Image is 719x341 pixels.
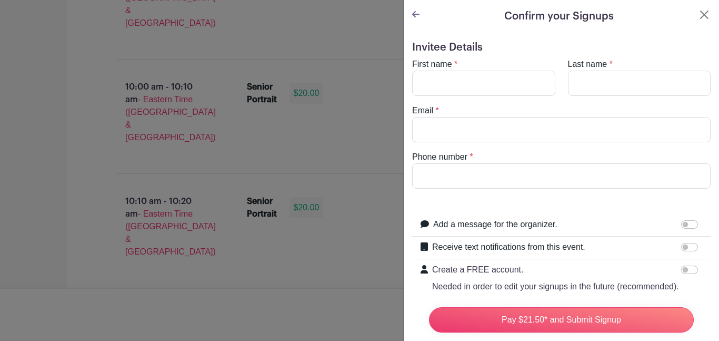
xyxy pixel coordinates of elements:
input: Pay $21.50* and Submit Signup [429,307,694,333]
label: Last name [568,58,607,71]
p: Needed in order to edit your signups in the future (recommended). [432,280,679,293]
label: Phone number [412,151,467,163]
button: Close [698,8,711,21]
h5: Invitee Details [412,41,711,54]
label: Add a message for the organizer. [433,218,557,231]
label: Email [412,104,433,117]
h5: Confirm your Signups [504,8,614,24]
label: First name [412,58,452,71]
p: Create a FREE account. [432,264,679,276]
label: Receive text notifications from this event. [432,241,585,254]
